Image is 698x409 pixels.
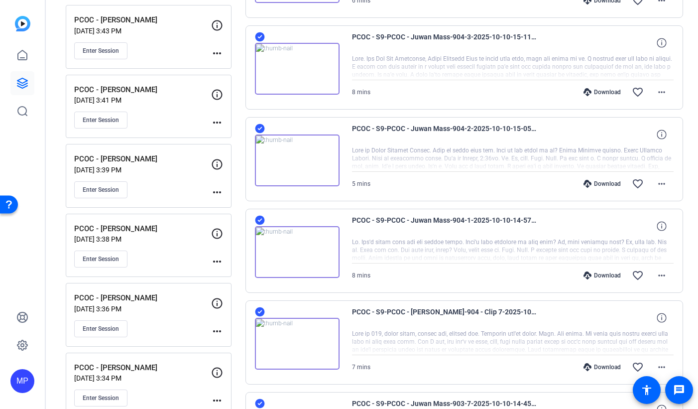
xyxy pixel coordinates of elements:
span: Enter Session [83,394,119,402]
mat-icon: more_horiz [656,270,668,281]
img: blue-gradient.svg [15,16,30,31]
span: PCOC - S9-PCOC - [PERSON_NAME]-904 - Clip 7-2025-10-10-14-52-24-444-0 [352,306,536,330]
p: PCOC - [PERSON_NAME] [74,292,211,304]
mat-icon: accessibility [641,384,653,396]
p: [DATE] 3:38 PM [74,235,211,243]
span: 8 mins [352,89,370,96]
mat-icon: more_horiz [211,256,223,268]
mat-icon: more_horiz [211,186,223,198]
button: Enter Session [74,320,127,337]
p: PCOC - [PERSON_NAME] [74,84,211,96]
span: Enter Session [83,47,119,55]
button: Enter Session [74,181,127,198]
p: PCOC - [PERSON_NAME] [74,153,211,165]
button: Enter Session [74,112,127,129]
mat-icon: more_horiz [211,47,223,59]
mat-icon: favorite_border [632,86,644,98]
div: MP [10,369,34,393]
span: PCOC - S9-PCOC - Juwan Mass-904-3-2025-10-10-15-11-17-600-0 [352,31,536,55]
p: PCOC - [PERSON_NAME] [74,14,211,26]
p: [DATE] 3:43 PM [74,27,211,35]
span: PCOC - S9-PCOC - Juwan Mass-904-2-2025-10-10-15-05-49-852-0 [352,123,536,146]
mat-icon: more_horiz [656,178,668,190]
img: thumb-nail [255,226,340,278]
button: Enter Session [74,251,127,268]
span: Enter Session [83,116,119,124]
mat-icon: favorite_border [632,270,644,281]
mat-icon: message [673,384,685,396]
mat-icon: more_horiz [656,361,668,373]
span: Enter Session [83,325,119,333]
span: Enter Session [83,255,119,263]
p: [DATE] 3:39 PM [74,166,211,174]
div: Download [579,272,626,279]
mat-icon: more_horiz [656,86,668,98]
div: Download [579,88,626,96]
mat-icon: more_horiz [211,117,223,129]
span: 5 mins [352,180,370,187]
div: Download [579,180,626,188]
div: Download [579,363,626,371]
p: PCOC - [PERSON_NAME] [74,223,211,235]
mat-icon: more_horiz [211,395,223,407]
span: 8 mins [352,272,370,279]
p: [DATE] 3:34 PM [74,374,211,382]
button: Enter Session [74,390,127,407]
span: 7 mins [352,364,370,371]
img: thumb-nail [255,43,340,95]
img: thumb-nail [255,318,340,370]
mat-icon: more_horiz [211,325,223,337]
p: [DATE] 3:41 PM [74,96,211,104]
img: thumb-nail [255,135,340,186]
button: Enter Session [74,42,127,59]
p: PCOC - [PERSON_NAME] [74,362,211,374]
mat-icon: favorite_border [632,178,644,190]
mat-icon: favorite_border [632,361,644,373]
span: Enter Session [83,186,119,194]
span: PCOC - S9-PCOC - Juwan Mass-904-1-2025-10-10-14-57-46-275-0 [352,214,536,238]
p: [DATE] 3:36 PM [74,305,211,313]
